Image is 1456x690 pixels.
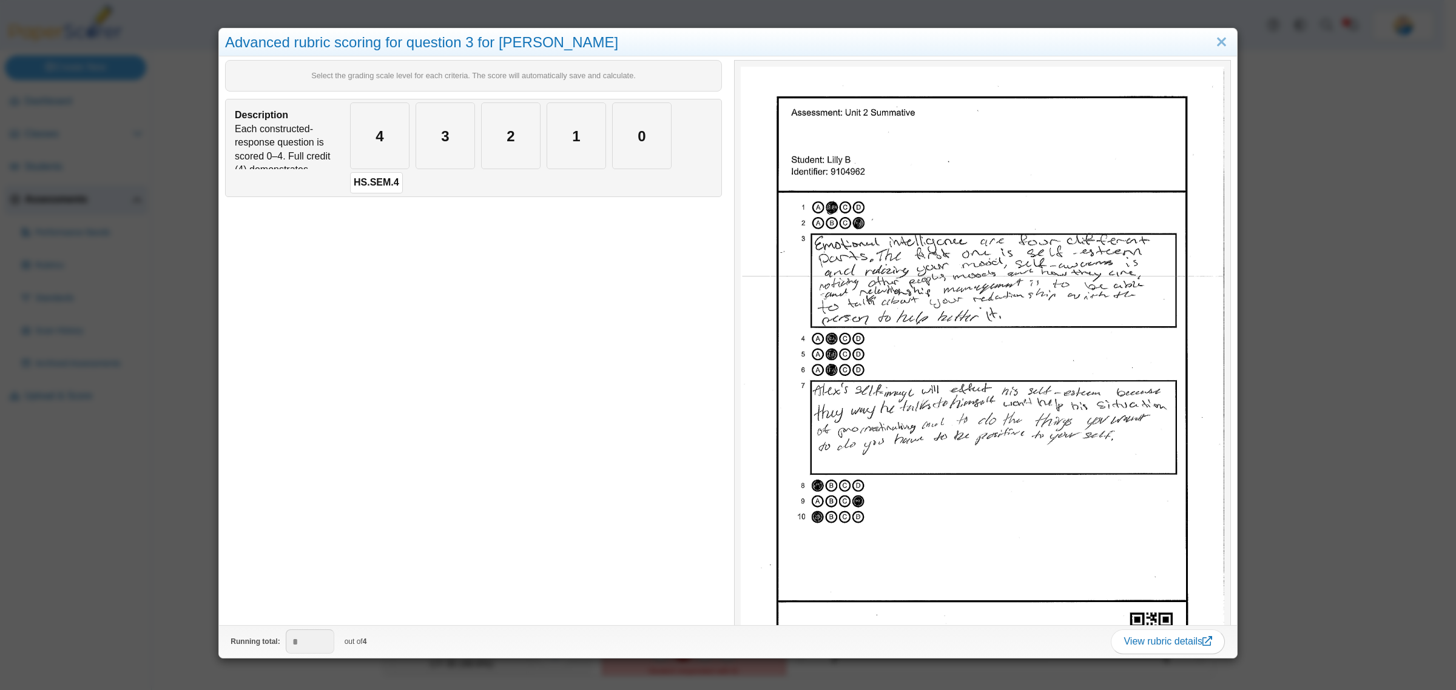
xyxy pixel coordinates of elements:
div: 1 [547,103,605,169]
div: Each constructed-response question is scored 0–4. Full credit (4) demonstrates mastery, clear rea... [235,122,338,218]
span: Select the grading scale level for each criteria. The score will automatically save and calculate. [225,60,722,92]
b: Running total: [231,637,280,646]
div: 4 [351,103,409,169]
span: View rubric details [1124,636,1212,646]
div: out of [334,629,377,654]
div: Advanced rubric scoring for question 3 for [PERSON_NAME] [219,28,1237,57]
div: 0 [613,103,671,169]
a: Close [1212,32,1231,53]
b: 4 [363,637,367,646]
a: View rubric details [1111,629,1225,654]
div: 3 [416,103,474,169]
div: 2 [482,103,540,169]
b: Description [235,110,288,120]
b: HS.SEM.4 [354,177,399,187]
